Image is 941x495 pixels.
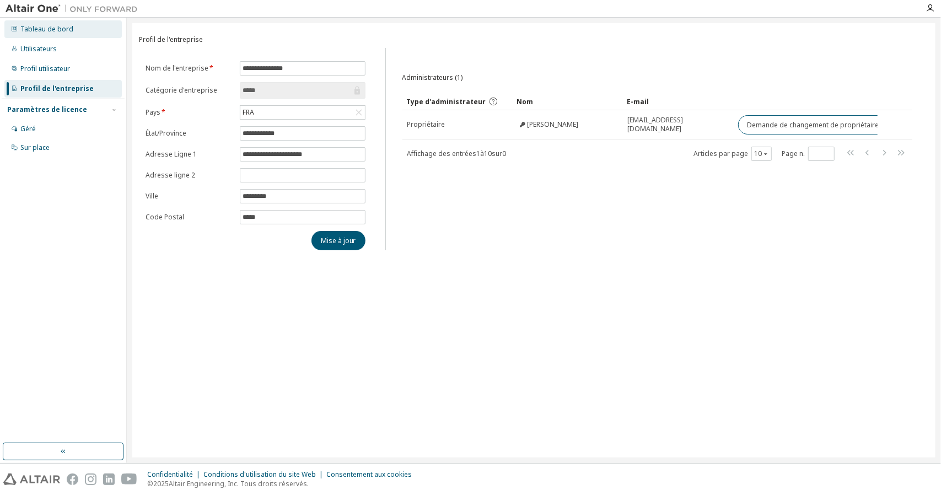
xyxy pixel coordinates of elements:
[477,149,481,158] font: 1
[121,474,137,485] img: youtube.svg
[146,212,184,222] font: Code Postal
[203,470,316,479] font: Conditions d'utilisation du site Web
[311,231,365,250] button: Mise à jour
[326,470,412,479] font: Consentement aux cookies
[754,149,762,158] font: 10
[748,120,879,130] font: Demande de changement de propriétaire
[146,191,158,201] font: Ville
[146,85,217,95] font: Catégorie d'entreprise
[528,120,579,129] font: [PERSON_NAME]
[402,73,463,82] font: Administrateurs (1)
[67,474,78,485] img: facebook.svg
[146,107,160,117] font: Pays
[20,64,70,73] font: Profil utilisateur
[782,149,805,158] font: Page n.
[321,236,356,245] font: Mise à jour
[485,149,492,158] font: 10
[146,170,195,180] font: Adresse ligne 2
[481,149,485,158] font: à
[20,44,57,53] font: Utilisateurs
[627,97,649,106] font: E-mail
[146,128,186,138] font: État/Province
[738,115,889,134] button: Demande de changement de propriétaire
[147,479,153,488] font: ©
[20,143,50,152] font: Sur place
[146,63,208,73] font: Nom de l'entreprise
[20,84,94,93] font: Profil de l'entreprise
[153,479,169,488] font: 2025
[7,105,87,114] font: Paramètres de licence
[85,474,96,485] img: instagram.svg
[407,97,486,106] font: Type d'administrateur
[20,124,36,133] font: Géré
[146,149,197,159] font: Adresse Ligne 1
[407,149,477,158] font: Affichage des entrées
[103,474,115,485] img: linkedin.svg
[6,3,143,14] img: Altaïr Un
[147,470,193,479] font: Confidentialité
[240,106,364,119] div: FRA
[517,97,534,106] font: Nom
[3,474,60,485] img: altair_logo.svg
[243,107,254,117] font: FRA
[503,149,507,158] font: 0
[693,149,748,158] font: Articles par page
[628,115,684,133] font: [EMAIL_ADDRESS][DOMAIN_NAME]
[407,120,445,129] font: Propriétaire
[139,35,203,44] font: Profil de l'entreprise
[20,24,73,34] font: Tableau de bord
[492,149,503,158] font: sur
[169,479,309,488] font: Altair Engineering, Inc. Tous droits réservés.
